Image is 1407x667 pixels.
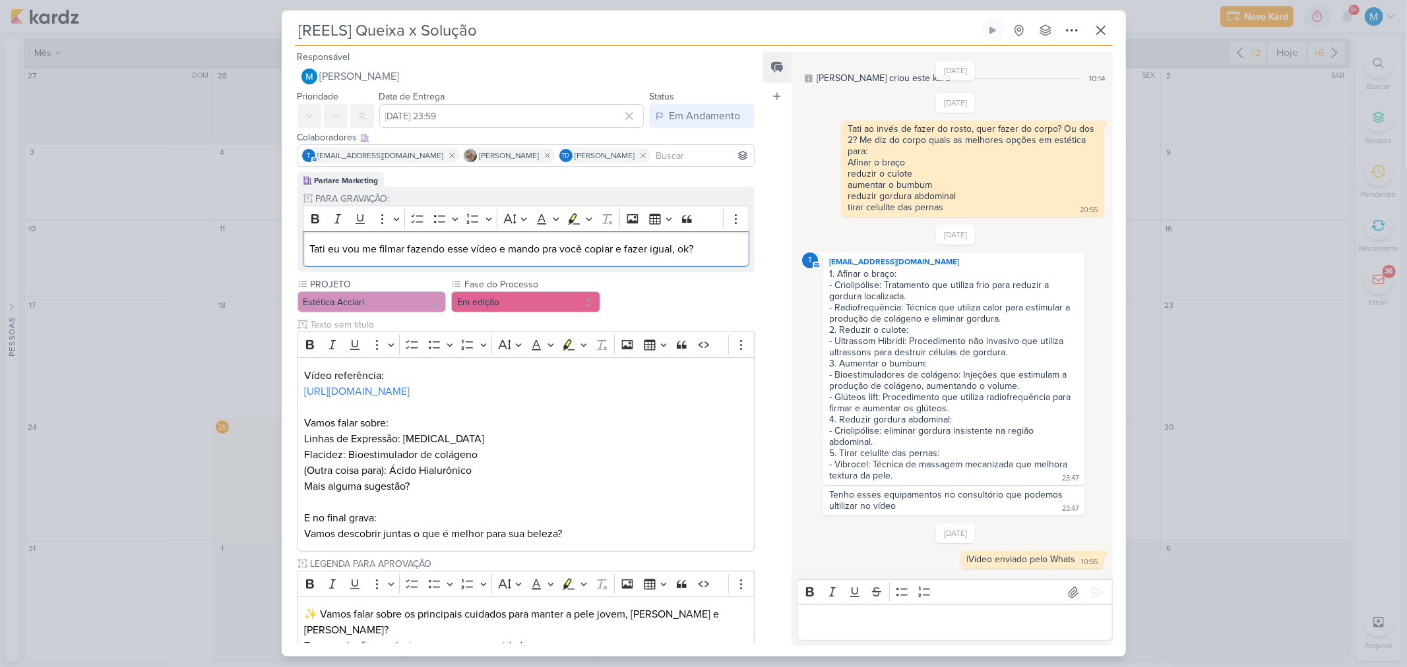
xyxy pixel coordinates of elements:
[308,557,755,571] input: Texto sem título
[562,153,570,159] p: Td
[304,606,747,638] p: ✨ Vamos falar sobre os principais cuidados para manter a pele jovem, [PERSON_NAME] e [PERSON_NAME]?
[649,104,755,128] button: Em Andamento
[848,190,1097,202] div: reduzir gordura abdominal
[297,571,755,596] div: Editor toolbar
[967,554,1076,565] div: |Vídeo enviado pelo Whats
[320,69,400,84] span: [PERSON_NAME]
[464,149,477,162] img: Sarah Violante
[669,108,740,124] div: Em Andamento
[304,368,747,399] p: Vídeo referência:
[1063,473,1080,484] div: 23:47
[817,71,951,85] div: [PERSON_NAME] criou este kard
[797,604,1112,641] div: Editor editing area: main
[303,206,750,231] div: Editor toolbar
[303,231,750,268] div: Editor editing area: main
[308,318,729,332] input: Texto sem título
[315,175,379,187] div: Parlare Marketing
[304,638,747,654] p: Temos soluções exclusivas para sua necessidade.
[309,241,742,257] p: Tati eu vou me filmar fazendo esse vídeo e mando pra você copiar e fazer igual, ok?
[829,268,1079,324] div: 1. Afinar o braço: - Criolipólise: Tratamento que utiliza frio para reduzir a gordura localizada....
[797,579,1112,605] div: Editor toolbar
[297,332,755,357] div: Editor toolbar
[649,91,674,102] label: Status
[987,25,998,36] div: Ligar relógio
[848,168,1097,179] div: reduzir o culote
[575,150,635,161] span: [PERSON_NAME]
[304,415,747,478] p: Vamos falar sobre: Linhas de Expressão: [MEDICAL_DATA] Flacidez: Bioestimulador de colágeno (Outr...
[297,291,447,312] button: Estética Acciari
[304,510,747,542] p: E no final grava: Vamos descobrir juntas o que é melhor para sua beleza?
[304,478,747,494] p: Mais alguma sugestão?
[313,192,750,206] input: Texto sem título
[848,123,1097,157] div: Tati ao invés de fazer do rosto, quer fazer do corpo? Ou dos 2? Me diz do corpo quais as melhores...
[654,148,752,163] input: Buscar
[307,153,310,159] p: t
[297,91,339,102] label: Prioridade
[301,69,317,84] img: MARIANA MIRANDA
[295,18,978,42] input: Kard Sem Título
[379,91,445,102] label: Data de Entrega
[304,385,410,398] a: [URL][DOMAIN_NAME]
[297,51,350,63] label: Responsável
[309,277,447,291] label: PROJETO
[848,179,1097,190] div: aumentar o bumbum
[1080,205,1098,216] div: 20:55
[451,291,600,312] button: Em edição
[297,357,755,552] div: Editor editing area: main
[318,150,444,161] span: [EMAIL_ADDRESS][DOMAIN_NAME]
[848,157,1097,168] div: Afinar o braço
[480,150,540,161] span: [PERSON_NAME]
[848,202,943,213] div: tirar celulite das pernas
[808,257,812,264] p: t
[463,277,600,291] label: Fase do Processo
[1063,504,1080,514] div: 23:47
[297,65,755,88] button: [PERSON_NAME]
[802,252,818,268] div: tatianeacciari@gmail.com
[559,149,573,162] div: Thais de carvalho
[1082,557,1098,567] div: 10:55
[297,130,755,144] div: Colaboradores
[829,489,1065,511] div: Tenho esses equipamentos no consultório que podemos ultilizar no vídeo
[829,324,1079,414] div: 2. Reduzir o culote: - Ultrassom Hibridi: Procedimento não invasivo que utiliza ultrassons para d...
[826,255,1082,268] div: [EMAIL_ADDRESS][DOMAIN_NAME]
[379,104,644,128] input: Select a date
[829,414,1079,448] div: 4. Reduzir gordura abdominal: - Criolipólise: eliminar gordura insistente na região abdominal.
[829,448,1070,481] div: 5. Tirar celulite das pernas: - Vibrocel: Técnica de massagem mecanizada que melhora textura da p...
[302,149,315,162] div: tatianeacciari@gmail.com
[1090,72,1106,84] div: 10:14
